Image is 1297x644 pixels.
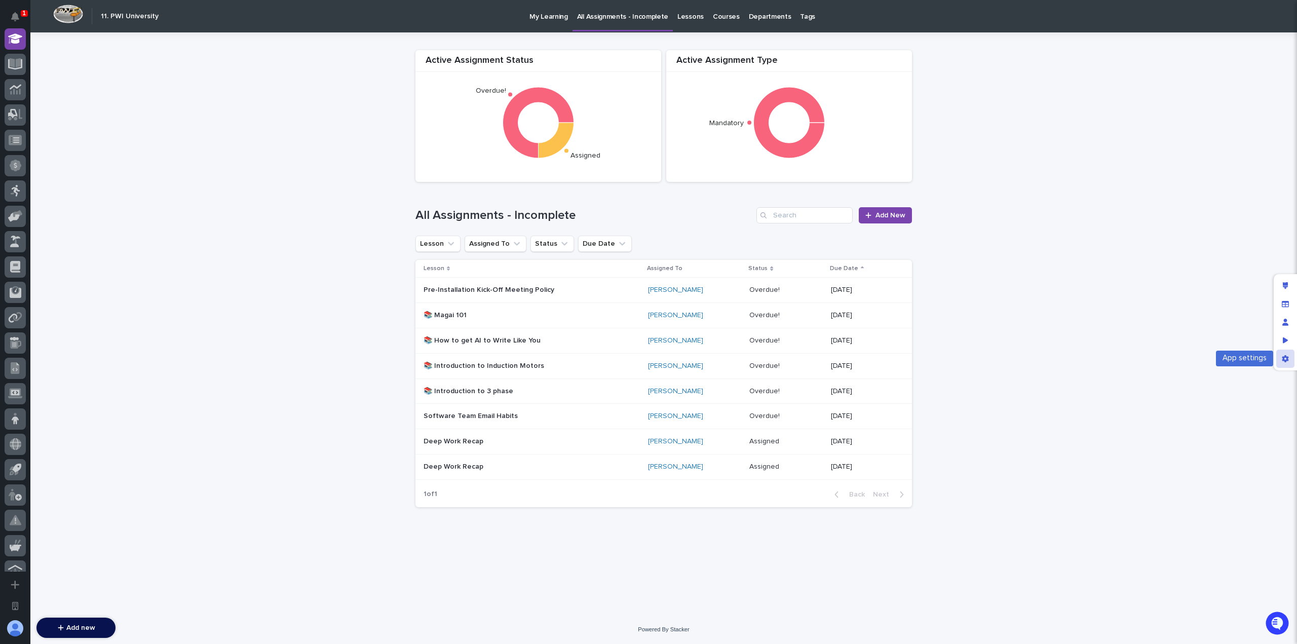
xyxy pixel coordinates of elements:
[415,429,912,454] tr: Deep Work Recap[PERSON_NAME] AssignedAssigned [DATE]
[648,437,703,446] a: [PERSON_NAME]
[843,491,865,498] span: Back
[648,286,703,294] a: [PERSON_NAME]
[530,236,574,252] button: Status
[831,311,896,320] p: [DATE]
[1265,611,1292,638] iframe: Open customer support
[756,207,853,223] input: Search
[831,412,896,421] p: [DATE]
[826,490,869,499] button: Back
[424,286,601,294] p: Pre-Installation Kick-Off Meeting Policy
[415,303,912,328] tr: 📚 Magai 101[PERSON_NAME] Overdue!Overdue! [DATE]
[831,463,896,471] p: [DATE]
[424,336,601,345] p: 📚 How to get AI to Write Like You
[34,112,166,123] div: Start new chat
[647,263,682,274] p: Assigned To
[415,482,445,507] p: 1 of 1
[10,40,184,56] p: Welcome 👋
[415,208,752,223] h1: All Assignments - Incomplete
[5,574,26,595] button: Add a new app...
[578,236,632,252] button: Due Date
[424,311,601,320] p: 📚 Magai 101
[749,360,782,370] p: Overdue!
[749,284,782,294] p: Overdue!
[415,328,912,353] tr: 📚 How to get AI to Write Like You[PERSON_NAME] Overdue!Overdue! [DATE]
[10,10,30,30] img: Stacker
[465,236,526,252] button: Assigned To
[1276,277,1294,295] div: Edit layout
[859,207,912,223] a: Add New
[13,12,26,28] div: Notifications1
[748,263,768,274] p: Status
[10,112,28,131] img: 1736555164131-43832dd5-751b-4058-ba23-39d91318e5a0
[570,151,600,159] text: Assigned
[648,336,703,345] a: [PERSON_NAME]
[424,263,444,274] p: Lesson
[873,491,895,498] span: Next
[749,435,781,446] p: Assigned
[53,5,83,23] img: Workspace Logo
[1276,313,1294,331] div: Manage users
[831,286,896,294] p: [DATE]
[648,387,703,396] a: [PERSON_NAME]
[415,278,912,303] tr: Pre-Installation Kick-Off Meeting Policy[PERSON_NAME] Overdue!Overdue! [DATE]
[749,385,782,396] p: Overdue!
[10,164,18,172] div: 📖
[415,236,461,252] button: Lesson
[415,454,912,479] tr: Deep Work Recap[PERSON_NAME] AssignedAssigned [DATE]
[26,81,167,92] input: Clear
[71,187,123,195] a: Powered byPylon
[36,618,116,638] button: Add new
[172,116,184,128] button: Start new chat
[648,362,703,370] a: [PERSON_NAME]
[1276,295,1294,313] div: Manage fields and data
[749,334,782,345] p: Overdue!
[476,87,506,94] text: Overdue!
[830,263,858,274] p: Due Date
[415,404,912,429] tr: Software Team Email Habits[PERSON_NAME] Overdue!Overdue! [DATE]
[101,187,123,195] span: Pylon
[648,412,703,421] a: [PERSON_NAME]
[831,387,896,396] p: [DATE]
[20,163,55,173] span: Help Docs
[831,437,896,446] p: [DATE]
[875,212,905,219] span: Add New
[5,6,26,27] button: Notifications
[749,461,781,471] p: Assigned
[666,55,912,72] div: Active Assignment Type
[101,12,159,21] h2: 11. PWI University
[5,595,26,617] button: Open workspace settings
[1276,350,1294,368] div: App settings
[424,412,601,421] p: Software Team Email Habits
[22,10,26,17] p: 1
[415,55,661,72] div: Active Assignment Status
[424,463,601,471] p: Deep Work Recap
[749,309,782,320] p: Overdue!
[648,463,703,471] a: [PERSON_NAME]
[648,311,703,320] a: [PERSON_NAME]
[831,362,896,370] p: [DATE]
[709,120,744,127] text: Mandatory
[831,336,896,345] p: [DATE]
[5,618,26,639] button: users-avatar
[10,56,184,72] p: How can we help?
[869,490,912,499] button: Next
[424,437,601,446] p: Deep Work Recap
[638,626,689,632] a: Powered By Stacker
[749,410,782,421] p: Overdue!
[424,362,601,370] p: 📚 Introduction to Induction Motors
[415,353,912,378] tr: 📚 Introduction to Induction Motors[PERSON_NAME] Overdue!Overdue! [DATE]
[34,123,128,131] div: We're available if you need us!
[424,387,601,396] p: 📚 Introduction to 3 phase
[415,378,912,404] tr: 📚 Introduction to 3 phase[PERSON_NAME] Overdue!Overdue! [DATE]
[6,159,59,177] a: 📖Help Docs
[1276,331,1294,350] div: Preview as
